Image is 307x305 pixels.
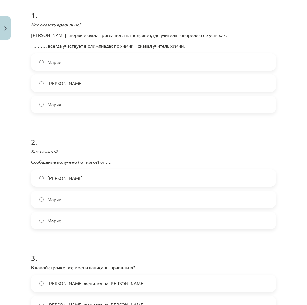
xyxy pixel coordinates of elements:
[39,81,44,85] input: [PERSON_NAME]
[48,175,83,182] span: [PERSON_NAME]
[48,217,61,224] span: Марие
[31,159,276,165] p: Сообщение получено ( от кого?) от ….
[4,26,7,31] img: icon-close-lesson-0947bae3869378f0d4975bcd49f059093ad1ed9edebbc8119c70593378902aed.svg
[31,148,58,154] em: Как сказать?
[31,32,276,39] p: [PERSON_NAME] впервые была приглашена на педсовет, где учителя говорили о её успехах.
[31,22,81,27] em: Как сказать правильно?
[48,280,145,287] span: [PERSON_NAME] женился на [PERSON_NAME]
[48,80,83,87] span: [PERSON_NAME]
[31,242,276,262] h1: 3 .
[31,264,276,271] p: В какой строчке все имена написаны правильно?
[39,176,44,180] input: [PERSON_NAME]
[39,281,44,286] input: [PERSON_NAME] женился на [PERSON_NAME]
[39,60,44,64] input: Марии
[48,59,61,65] span: Марии
[48,196,61,203] span: Марии
[31,43,276,49] p: - ……… всегда участвует в олимпиадах по химии, - сказал учитель химии.
[39,103,44,107] input: Мария
[39,197,44,202] input: Марии
[39,219,44,223] input: Марие
[31,126,276,146] h1: 2 .
[48,101,61,108] span: Мария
